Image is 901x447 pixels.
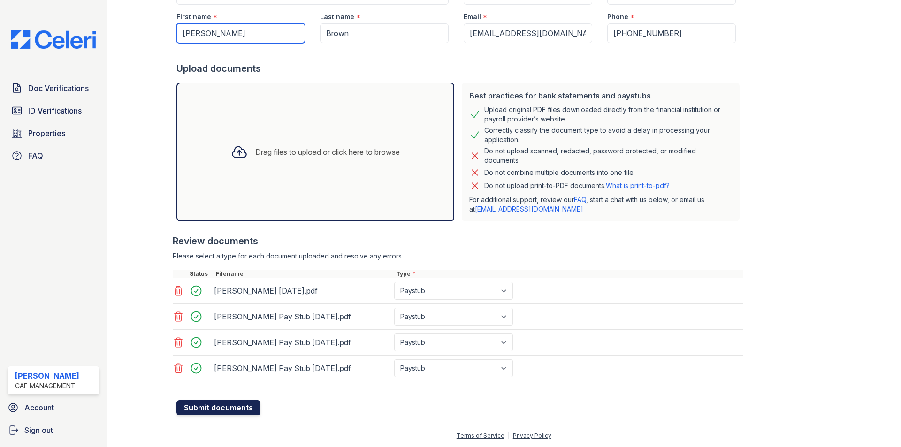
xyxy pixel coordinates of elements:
[394,270,743,278] div: Type
[484,126,732,144] div: Correctly classify the document type to avoid a delay in processing your application.
[15,381,79,391] div: CAF Management
[508,432,510,439] div: |
[214,309,390,324] div: [PERSON_NAME] Pay Stub [DATE].pdf
[320,12,354,22] label: Last name
[484,181,670,190] p: Do not upload print-to-PDF documents.
[173,235,743,248] div: Review documents
[484,105,732,124] div: Upload original PDF files downloaded directly from the financial institution or payroll provider’...
[28,150,43,161] span: FAQ
[28,83,89,94] span: Doc Verifications
[214,270,394,278] div: Filename
[607,12,628,22] label: Phone
[484,146,732,165] div: Do not upload scanned, redacted, password protected, or modified documents.
[484,167,635,178] div: Do not combine multiple documents into one file.
[188,270,214,278] div: Status
[24,424,53,436] span: Sign out
[28,128,65,139] span: Properties
[255,146,400,158] div: Drag files to upload or click here to browse
[457,432,504,439] a: Terms of Service
[513,432,551,439] a: Privacy Policy
[214,335,390,350] div: [PERSON_NAME] Pay Stub [DATE].pdf
[8,146,99,165] a: FAQ
[8,79,99,98] a: Doc Verifications
[173,251,743,261] div: Please select a type for each document uploaded and resolve any errors.
[214,283,390,298] div: [PERSON_NAME] [DATE].pdf
[214,361,390,376] div: [PERSON_NAME] Pay Stub [DATE].pdf
[176,12,211,22] label: First name
[606,182,670,189] a: What is print-to-pdf?
[176,400,260,415] button: Submit documents
[469,195,732,214] p: For additional support, review our , start a chat with us below, or email us at
[24,402,54,413] span: Account
[176,62,743,75] div: Upload documents
[574,196,586,204] a: FAQ
[15,370,79,381] div: [PERSON_NAME]
[475,205,583,213] a: [EMAIL_ADDRESS][DOMAIN_NAME]
[4,30,103,49] img: CE_Logo_Blue-a8612792a0a2168367f1c8372b55b34899dd931a85d93a1a3d3e32e68fde9ad4.png
[8,101,99,120] a: ID Verifications
[28,105,82,116] span: ID Verifications
[4,398,103,417] a: Account
[4,421,103,439] a: Sign out
[464,12,481,22] label: Email
[8,124,99,143] a: Properties
[469,90,732,101] div: Best practices for bank statements and paystubs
